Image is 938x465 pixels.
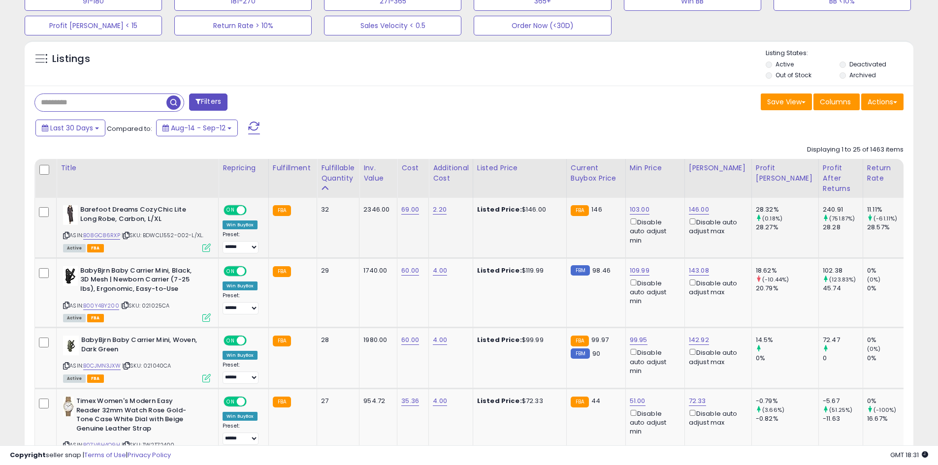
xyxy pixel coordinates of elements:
strong: Copyright [10,450,46,460]
small: (0%) [867,276,881,283]
span: | SKU: 021025CA [121,302,170,310]
span: OFF [245,337,261,345]
div: Preset: [223,231,261,253]
small: (751.87%) [829,215,855,222]
div: 0% [867,284,907,293]
b: Listed Price: [477,266,522,275]
img: 318tomq8hRL._SL40_.jpg [63,336,79,355]
p: Listing States: [766,49,913,58]
small: (-61.11%) [873,215,897,222]
small: FBM [571,348,590,359]
a: 69.00 [401,205,419,215]
button: Filters [189,93,227,111]
span: 146 [591,205,602,214]
span: All listings currently available for purchase on Amazon [63,244,86,252]
b: Listed Price: [477,335,522,344]
span: FBA [87,374,104,383]
span: FBA [87,244,104,252]
a: B0CJMN3JXW [83,362,121,370]
div: 1740.00 [363,266,389,275]
div: Disable auto adjust min [630,347,677,375]
span: 98.46 [592,266,611,275]
div: [PERSON_NAME] [689,163,747,173]
span: ON [225,267,237,275]
b: Listed Price: [477,205,522,214]
span: | SKU: 021040CA [122,362,171,370]
div: Title [61,163,214,173]
h5: Listings [52,52,90,66]
div: Fulfillment [273,163,313,173]
div: Disable auto adjust max [689,217,744,236]
div: 18.62% [756,266,818,275]
small: FBA [273,266,291,277]
small: FBA [273,336,291,346]
b: BabyBjrn Baby Carrier Mini, Woven, Dark Green [81,336,201,356]
div: Cost [401,163,424,173]
div: 0% [867,266,907,275]
div: ASIN: [63,205,211,251]
div: 0% [867,354,907,363]
span: ON [225,398,237,406]
span: All listings currently available for purchase on Amazon [63,374,86,383]
a: 146.00 [689,205,709,215]
a: 4.00 [433,266,447,276]
span: OFF [245,206,261,215]
a: 4.00 [433,335,447,345]
div: 32 [321,205,352,214]
div: 28.27% [756,223,818,232]
a: 60.00 [401,266,419,276]
div: Min Price [630,163,680,173]
div: Displaying 1 to 25 of 1463 items [807,145,904,155]
button: Save View [761,93,812,110]
div: $119.99 [477,266,559,275]
div: Preset: [223,292,261,314]
div: 0% [867,397,907,405]
span: Compared to: [107,124,152,133]
a: 51.00 [630,396,646,406]
small: FBA [273,397,291,407]
div: Return Rate [867,163,903,184]
a: Terms of Use [84,450,126,460]
div: Fulfillable Quantity [321,163,355,184]
small: FBA [571,336,589,346]
div: 27 [321,397,352,405]
span: Columns [820,97,851,107]
div: Disable auto adjust min [630,217,677,245]
a: 103.00 [630,205,649,215]
div: $146.00 [477,205,559,214]
img: 41mVJ3I3BmL._SL40_.jpg [63,397,74,416]
div: Profit [PERSON_NAME] [756,163,814,184]
a: 109.99 [630,266,649,276]
div: Additional Cost [433,163,469,184]
small: (0%) [867,345,881,353]
b: Timex Women's Modern Easy Reader 32mm Watch Rose Gold-Tone Case White Dial with Beige Genuine Lea... [76,397,196,435]
div: 0% [756,354,818,363]
div: 45.74 [823,284,863,293]
div: 72.47 [823,336,863,344]
label: Active [776,60,794,68]
div: Disable auto adjust max [689,408,744,427]
a: 60.00 [401,335,419,345]
span: ON [225,206,237,215]
div: Disable auto adjust min [630,408,677,436]
div: Win BuyBox [223,351,258,360]
div: 2346.00 [363,205,389,214]
div: Win BuyBox [223,281,258,290]
a: 99.95 [630,335,647,345]
div: $99.99 [477,336,559,344]
div: Disable auto adjust max [689,278,744,297]
button: Last 30 Days [35,120,105,136]
small: (-10.44%) [762,276,789,283]
span: OFF [245,267,261,275]
div: 0% [867,336,907,344]
a: B00Y4BY200 [83,302,119,310]
button: Actions [861,93,904,110]
span: Last 30 Days [50,123,93,133]
label: Out of Stock [776,71,811,79]
div: 954.72 [363,397,389,405]
img: 31tC9WXkAyL._SL40_.jpg [63,205,78,225]
a: 35.36 [401,396,419,406]
button: Columns [813,93,860,110]
a: 2.20 [433,205,447,215]
div: Repricing [223,163,264,173]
